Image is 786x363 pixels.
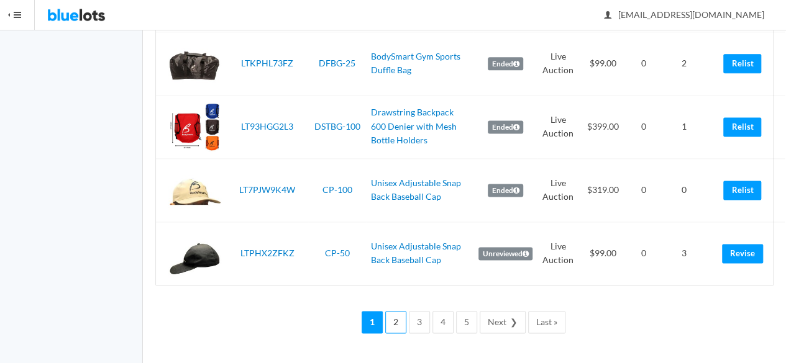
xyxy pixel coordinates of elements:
a: 1 [362,311,383,334]
a: Relist [723,181,761,200]
a: 3 [409,311,430,334]
td: 0 [660,158,708,222]
td: $99.00 [578,222,627,285]
td: 0 [627,32,660,95]
a: LT93HGG2L3 [241,121,293,132]
a: CP-100 [322,184,352,195]
a: DFBG-25 [319,58,355,68]
a: DSTBG-100 [314,121,360,132]
label: Ended [488,57,523,71]
a: LTPHX2ZFKZ [240,248,294,258]
ion-icon: person [601,10,614,22]
td: Live Auction [537,158,578,222]
td: 0 [627,158,660,222]
td: 0 [627,222,660,285]
td: $319.00 [578,158,627,222]
label: Ended [488,184,523,197]
td: 0 [627,95,660,158]
label: Unreviewed [478,247,532,261]
td: $399.00 [578,95,627,158]
a: 2 [385,311,406,334]
a: Last » [528,311,565,334]
td: $99.00 [578,32,627,95]
a: 5 [456,311,477,334]
td: 1 [660,95,708,158]
td: 2 [660,32,708,95]
a: Drawstring Backpack 600 Denier with Mesh Bottle Holders [371,107,457,145]
a: LT7PJW9K4W [239,184,295,195]
a: Unisex Adjustable Snap Back Baseball Cap [371,241,461,266]
a: Relist [723,54,761,73]
a: BodySmart Gym Sports Duffle Bag [371,51,460,76]
a: CP-50 [324,248,349,258]
a: LTKPHL73FZ [241,58,293,68]
label: Ended [488,120,523,134]
a: 4 [432,311,454,334]
td: 3 [660,222,708,285]
td: Live Auction [537,95,578,158]
a: Next ❯ [480,311,526,334]
a: Relist [723,117,761,137]
span: [EMAIL_ADDRESS][DOMAIN_NAME] [605,9,764,20]
a: Revise [722,244,763,263]
a: Unisex Adjustable Snap Back Baseball Cap [371,177,461,202]
td: Live Auction [537,32,578,95]
td: Live Auction [537,222,578,285]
